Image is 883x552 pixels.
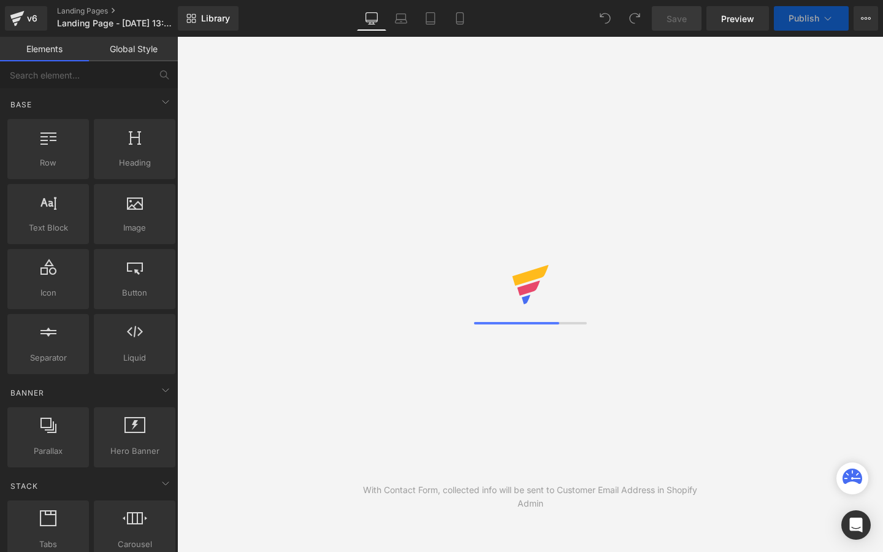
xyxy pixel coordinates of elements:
[9,480,39,492] span: Stack
[357,6,386,31] a: Desktop
[97,286,172,299] span: Button
[201,13,230,24] span: Library
[354,483,707,510] div: With Contact Form, collected info will be sent to Customer Email Address in Shopify Admin
[97,221,172,234] span: Image
[11,445,85,458] span: Parallax
[593,6,617,31] button: Undo
[11,221,85,234] span: Text Block
[854,6,878,31] button: More
[11,538,85,551] span: Tabs
[89,37,178,61] a: Global Style
[841,510,871,540] div: Open Intercom Messenger
[721,12,754,25] span: Preview
[9,387,45,399] span: Banner
[706,6,769,31] a: Preview
[97,351,172,364] span: Liquid
[667,12,687,25] span: Save
[445,6,475,31] a: Mobile
[11,156,85,169] span: Row
[9,99,33,110] span: Base
[622,6,647,31] button: Redo
[97,156,172,169] span: Heading
[25,10,40,26] div: v6
[97,538,172,551] span: Carousel
[416,6,445,31] a: Tablet
[57,6,198,16] a: Landing Pages
[774,6,849,31] button: Publish
[178,6,239,31] a: New Library
[11,351,85,364] span: Separator
[11,286,85,299] span: Icon
[386,6,416,31] a: Laptop
[57,18,175,28] span: Landing Page - [DATE] 13:45:40
[97,445,172,458] span: Hero Banner
[789,13,819,23] span: Publish
[5,6,47,31] a: v6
